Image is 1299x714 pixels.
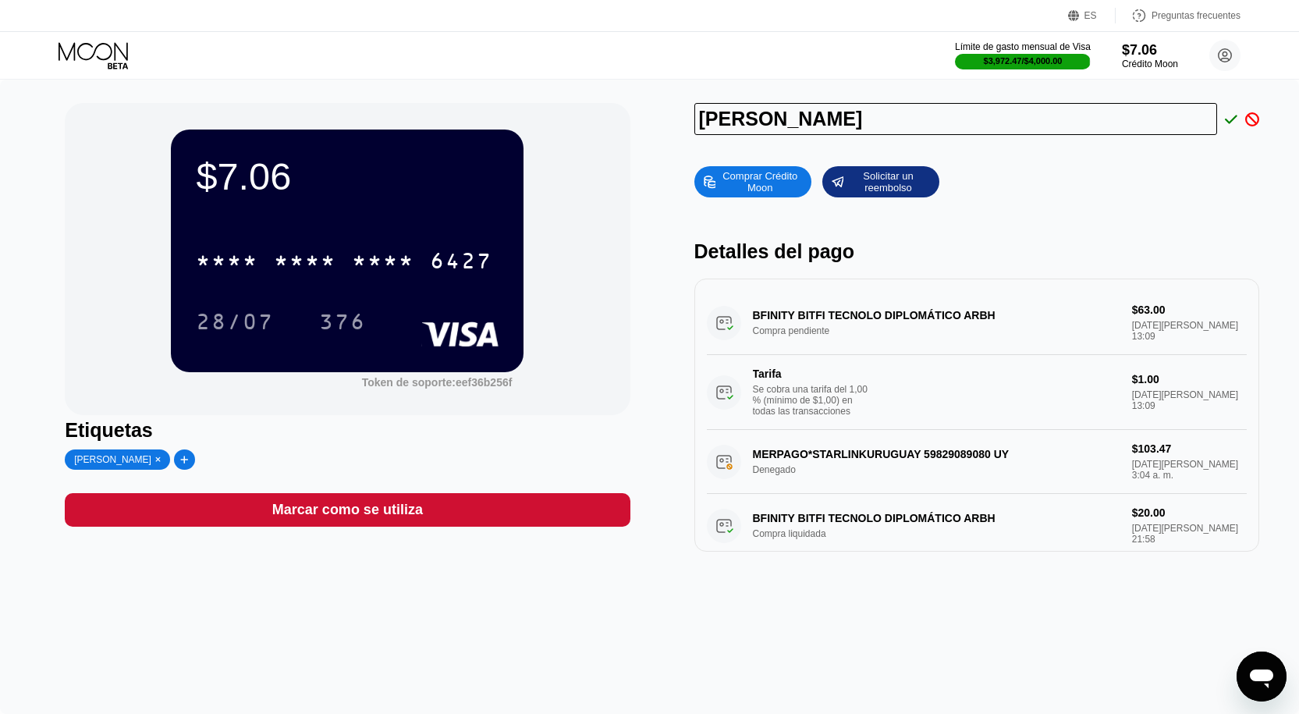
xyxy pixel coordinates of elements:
[753,384,868,417] font: Se cobra una tarifa del 1,00 % (mínimo de $1,00) en todas las transacciones
[984,56,1022,66] font: $3,972.47
[722,170,800,194] font: Comprar Crédito Moon
[694,240,855,262] font: Detalles del pago
[184,302,286,341] div: 28/07
[1132,373,1159,385] font: $1.00
[1152,10,1240,21] font: Preguntas frecuentes
[1122,42,1178,69] div: $7.06Crédito Moon
[196,155,291,197] font: $7.06
[955,41,1091,52] font: Límite de gasto mensual de Visa
[1024,56,1063,66] font: $4,000.00
[694,103,1218,135] input: Text input field
[272,502,423,517] font: Marcar como se utiliza
[362,376,456,389] font: Token de soporte:
[74,454,151,465] font: [PERSON_NAME]
[955,41,1091,69] div: Límite de gasto mensual de Visa$3,972.47/$4,000.00
[1122,59,1178,69] font: Crédito Moon
[1237,652,1287,702] iframe: Botón para iniciar la ventana de mensajería, conversación en curso
[65,419,153,441] font: Etiquetas
[822,166,939,197] div: Solicitar un reembolso
[196,311,274,336] font: 28/07
[362,376,513,389] div: Token de soporte:eef36b256f
[430,250,492,275] font: 6427
[863,170,916,194] font: Solicitar un reembolso
[1021,56,1024,66] font: /
[694,166,811,197] div: Comprar Crédito Moon
[753,368,782,380] font: Tarifa
[456,376,512,389] font: eef36b256f
[319,311,366,336] font: 376
[707,355,1247,430] div: TarifaSe cobra una tarifa del 1,00 % (mínimo de $1,00) en todas las transacciones$1.00[DATE][PERS...
[307,302,378,341] div: 376
[1122,42,1157,58] font: $7.06
[1084,10,1097,21] font: ES
[1132,389,1241,411] font: [DATE][PERSON_NAME] 13:09
[65,493,630,527] div: Marcar como se utiliza
[1068,8,1116,23] div: ES
[1116,8,1240,23] div: Preguntas frecuentes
